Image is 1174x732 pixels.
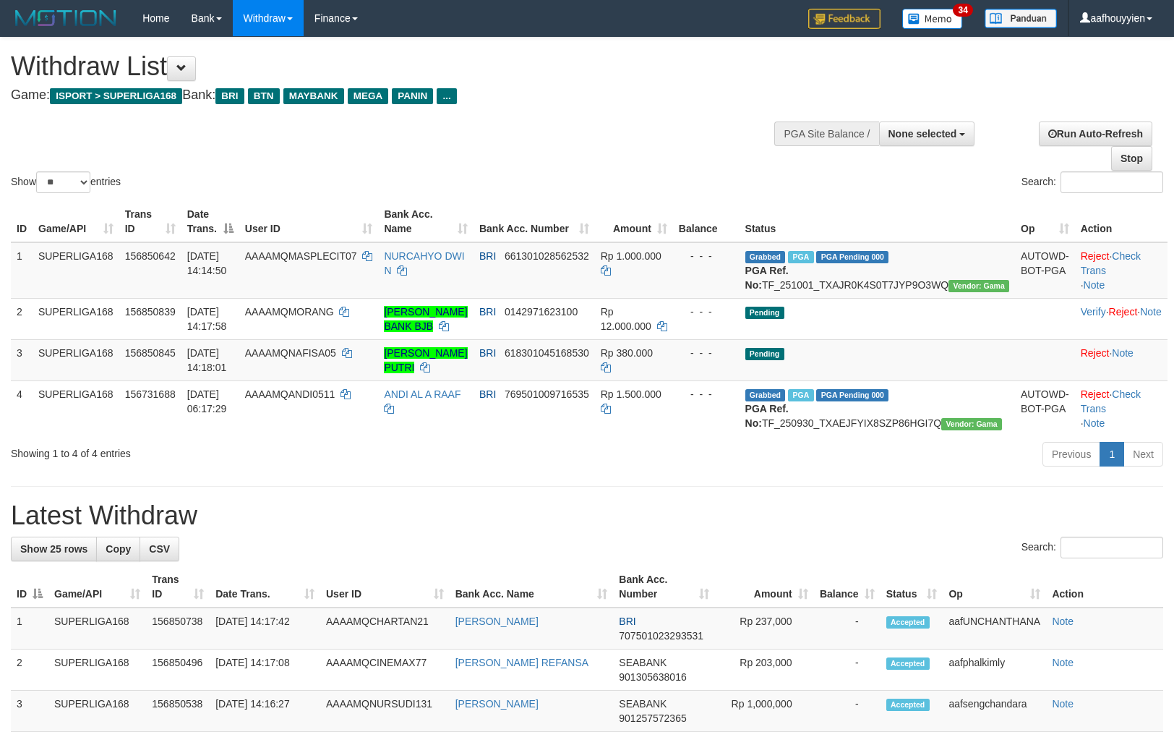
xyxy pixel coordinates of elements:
button: None selected [879,122,975,146]
span: [DATE] 06:17:29 [187,388,227,414]
span: AAAAMQNAFISA05 [245,347,336,359]
th: Status: activate to sort column ascending [880,566,943,608]
a: Note [1084,279,1105,291]
span: AAAAMQMORANG [245,306,334,318]
td: 4 [11,380,33,436]
select: Showentries [36,171,90,193]
td: AUTOWD-BOT-PGA [1015,242,1075,299]
a: Note [1052,616,1074,627]
th: Op: activate to sort column ascending [1015,201,1075,242]
th: Date Trans.: activate to sort column descending [181,201,239,242]
span: Vendor URL: https://trx31.1velocity.biz [948,280,1009,292]
span: 156731688 [125,388,176,400]
a: Note [1140,306,1162,318]
span: Copy 707501023293531 to clipboard [619,630,703,642]
span: Copy 901305638016 to clipboard [619,671,686,683]
span: Pending [745,348,784,360]
span: 156850845 [125,347,176,359]
img: panduan.png [985,9,1057,28]
th: Status [740,201,1015,242]
a: Show 25 rows [11,537,97,561]
span: ... [437,88,456,104]
th: Amount: activate to sort column ascending [595,201,673,242]
span: Pending [745,307,784,319]
span: BRI [215,88,244,104]
label: Show entries [11,171,121,193]
td: - [814,650,880,691]
td: Rp 203,000 [715,650,814,691]
td: · [1075,339,1167,380]
span: CSV [149,543,170,555]
td: 156850496 [146,650,210,691]
th: Trans ID: activate to sort column ascending [146,566,210,608]
a: NURCAHYO DWI N [384,250,464,276]
th: Action [1075,201,1167,242]
td: SUPERLIGA168 [33,339,119,380]
th: Game/API: activate to sort column ascending [33,201,119,242]
div: - - - [679,387,734,401]
span: ISPORT > SUPERLIGA168 [50,88,182,104]
b: PGA Ref. No: [745,403,789,429]
td: SUPERLIGA168 [33,298,119,339]
td: Rp 1,000,000 [715,691,814,732]
td: 156850538 [146,691,210,732]
td: - [814,691,880,732]
span: None selected [888,128,957,140]
span: Copy 661301028562532 to clipboard [505,250,589,262]
td: aafphalkimly [943,650,1046,691]
th: Bank Acc. Name: activate to sort column ascending [378,201,474,242]
th: Bank Acc. Number: activate to sort column ascending [613,566,715,608]
input: Search: [1061,171,1163,193]
td: [DATE] 14:16:27 [210,691,320,732]
a: Stop [1111,146,1152,171]
td: 3 [11,691,48,732]
td: Rp 237,000 [715,608,814,650]
span: Grabbed [745,389,786,401]
td: 3 [11,339,33,380]
td: AUTOWD-BOT-PGA [1015,380,1075,436]
td: SUPERLIGA168 [33,242,119,299]
input: Search: [1061,537,1163,558]
a: Note [1052,657,1074,668]
span: MEGA [348,88,389,104]
td: [DATE] 14:17:08 [210,650,320,691]
span: Accepted [886,699,930,711]
span: Accepted [886,616,930,629]
span: BTN [248,88,280,104]
th: Bank Acc. Name: activate to sort column ascending [450,566,614,608]
td: 2 [11,650,48,691]
td: SUPERLIGA168 [48,691,146,732]
th: Balance: activate to sort column ascending [814,566,880,608]
td: · · [1075,242,1167,299]
td: 156850738 [146,608,210,650]
span: BRI [479,388,496,400]
div: - - - [679,346,734,360]
a: Check Trans [1081,388,1141,414]
h4: Game: Bank: [11,88,768,103]
td: - [814,608,880,650]
td: [DATE] 14:17:42 [210,608,320,650]
td: · · [1075,380,1167,436]
span: [DATE] 14:18:01 [187,347,227,373]
td: SUPERLIGA168 [48,608,146,650]
span: Show 25 rows [20,543,87,555]
a: CSV [140,537,179,561]
td: 1 [11,242,33,299]
a: Note [1112,347,1134,359]
label: Search: [1021,537,1163,558]
span: Accepted [886,657,930,670]
a: Note [1052,698,1074,710]
th: Balance [673,201,740,242]
td: TF_251001_TXAJR0K4S0T7JYP9O3WQ [740,242,1015,299]
b: PGA Ref. No: [745,265,789,291]
th: ID [11,201,33,242]
td: · · [1075,298,1167,339]
th: Date Trans.: activate to sort column ascending [210,566,320,608]
th: Op: activate to sort column ascending [943,566,1046,608]
span: PGA Pending [816,251,888,263]
div: PGA Site Balance / [774,122,878,146]
span: AAAAMQANDI0511 [245,388,335,400]
th: Bank Acc. Number: activate to sort column ascending [474,201,595,242]
td: TF_250930_TXAEJFYIX8SZP86HGI7Q [740,380,1015,436]
a: [PERSON_NAME] [455,616,539,627]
